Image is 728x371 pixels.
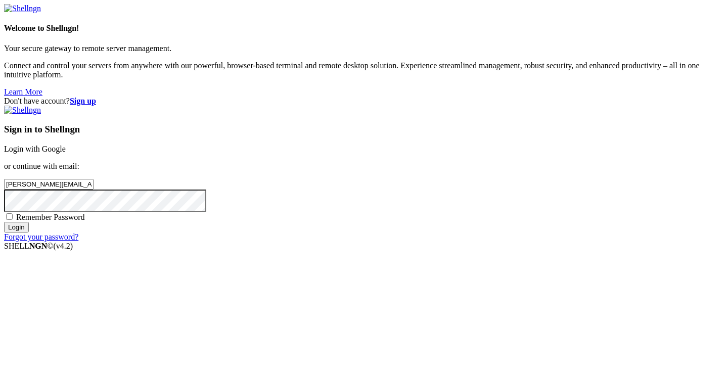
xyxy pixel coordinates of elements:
[4,162,724,171] p: or continue with email:
[4,61,724,79] p: Connect and control your servers from anywhere with our powerful, browser-based terminal and remo...
[4,24,724,33] h4: Welcome to Shellngn!
[4,179,94,190] input: Email address
[4,97,724,106] div: Don't have account?
[4,87,42,96] a: Learn More
[6,213,13,220] input: Remember Password
[4,124,724,135] h3: Sign in to Shellngn
[4,106,41,115] img: Shellngn
[70,97,96,105] a: Sign up
[4,4,41,13] img: Shellngn
[4,242,73,250] span: SHELL ©
[16,213,85,221] span: Remember Password
[4,44,724,53] p: Your secure gateway to remote server management.
[54,242,73,250] span: 4.2.0
[4,233,78,241] a: Forgot your password?
[4,222,29,233] input: Login
[29,242,48,250] b: NGN
[4,145,66,153] a: Login with Google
